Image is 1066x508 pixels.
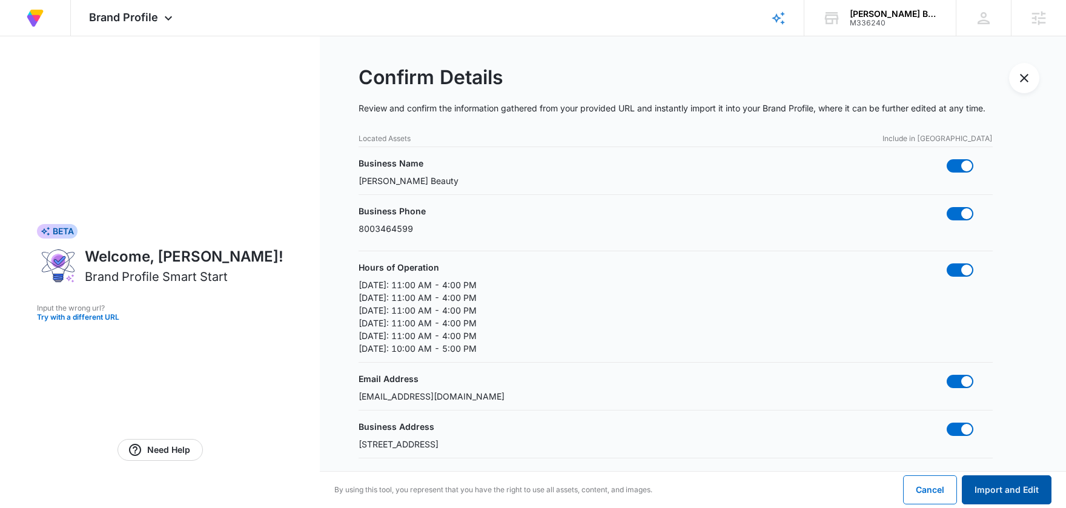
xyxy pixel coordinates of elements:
div: v 4.0.25 [34,19,59,29]
a: Need Help [118,439,203,461]
p: Located Assets [359,133,411,144]
button: Try with a different URL [37,314,283,321]
p: Review and confirm the information gathered from your provided URL and instantly import it into y... [359,101,993,116]
img: tab_domain_overview_orange.svg [33,70,42,80]
p: [DATE]: 11:00 AM - 4:00 PM [359,317,477,329]
span: Brand Profile [89,11,158,24]
p: [DATE]: 11:00 AM - 4:00 PM [359,304,477,317]
p: Include in [GEOGRAPHIC_DATA] [882,133,993,144]
p: [DATE]: 10:00 AM - 5:00 PM [359,342,477,355]
p: [DATE]: 11:00 AM - 4:00 PM [359,279,477,291]
p: Business Phone [359,205,426,217]
img: website_grey.svg [19,31,29,41]
p: 8003464599 [359,222,413,235]
div: Domain Overview [46,71,108,79]
p: [EMAIL_ADDRESS][DOMAIN_NAME] [359,390,505,403]
img: Volusion [24,7,46,29]
p: Business Address [359,420,434,433]
div: account name [850,9,938,19]
button: Exit Smart Start Wizard [1009,63,1039,93]
p: [PERSON_NAME] Beauty [359,174,459,187]
h2: Brand Profile Smart Start [85,268,228,286]
p: Primary Logo [359,468,415,481]
p: Business Name [359,157,423,170]
button: Cancel [903,475,957,504]
p: Input the wrong url? [37,303,283,314]
img: ai-brand-profile [37,246,80,286]
div: account id [850,19,938,27]
div: BETA [37,224,78,239]
button: Import and Edit [962,475,1051,504]
p: [STREET_ADDRESS] [359,438,439,450]
img: tab_keywords_by_traffic_grey.svg [121,70,130,80]
h1: Welcome, [PERSON_NAME]! [85,246,283,268]
p: Email Address [359,372,419,385]
p: [DATE]: 11:00 AM - 4:00 PM [359,329,477,342]
p: Hours of Operation [359,261,439,274]
h2: Confirm Details [359,63,993,92]
img: logo_orange.svg [19,19,29,29]
div: Keywords by Traffic [134,71,204,79]
div: Domain: [DOMAIN_NAME] [31,31,133,41]
p: [DATE]: 11:00 AM - 4:00 PM [359,291,477,304]
p: By using this tool, you represent that you have the right to use all assets, content, and images. [334,484,652,495]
